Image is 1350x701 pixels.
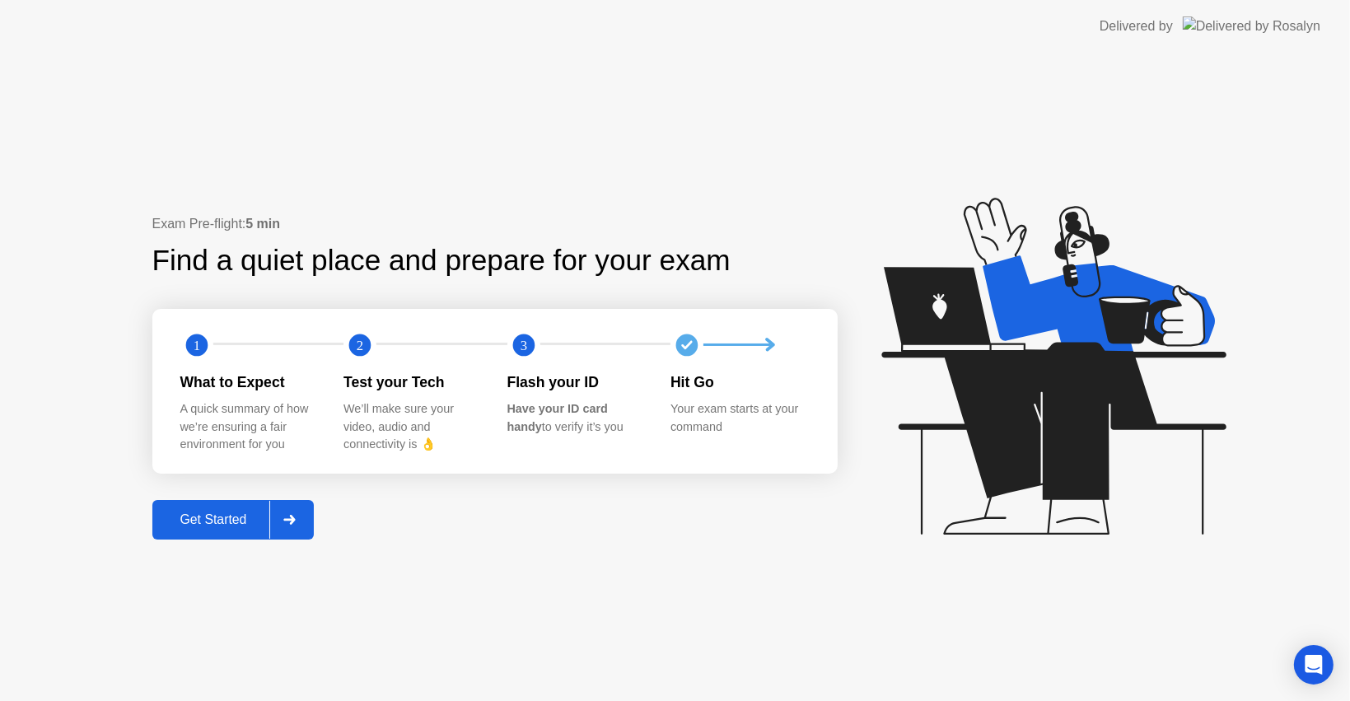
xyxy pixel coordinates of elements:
div: What to Expect [180,372,318,393]
div: Hit Go [670,372,808,393]
text: 3 [520,337,526,353]
text: 1 [193,337,199,353]
div: Open Intercom Messenger [1294,645,1334,685]
div: to verify it’s you [507,400,645,436]
div: Delivered by [1100,16,1173,36]
div: Your exam starts at your command [670,400,808,436]
text: 2 [357,337,363,353]
div: Test your Tech [343,372,481,393]
div: Find a quiet place and prepare for your exam [152,239,733,283]
button: Get Started [152,500,315,540]
b: Have your ID card handy [507,402,608,433]
div: Flash your ID [507,372,645,393]
div: Get Started [157,512,270,527]
div: A quick summary of how we’re ensuring a fair environment for you [180,400,318,454]
div: We’ll make sure your video, audio and connectivity is 👌 [343,400,481,454]
div: Exam Pre-flight: [152,214,838,234]
b: 5 min [245,217,280,231]
img: Delivered by Rosalyn [1183,16,1320,35]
